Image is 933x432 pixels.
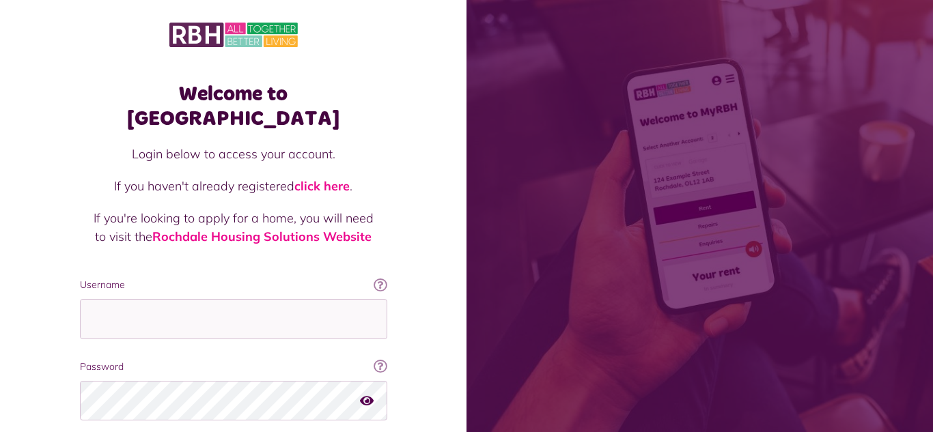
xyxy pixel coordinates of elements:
[169,20,298,49] img: MyRBH
[80,82,387,131] h1: Welcome to [GEOGRAPHIC_DATA]
[80,278,387,292] label: Username
[152,229,372,244] a: Rochdale Housing Solutions Website
[294,178,350,194] a: click here
[94,145,374,163] p: Login below to access your account.
[94,177,374,195] p: If you haven't already registered .
[80,360,387,374] label: Password
[94,209,374,246] p: If you're looking to apply for a home, you will need to visit the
